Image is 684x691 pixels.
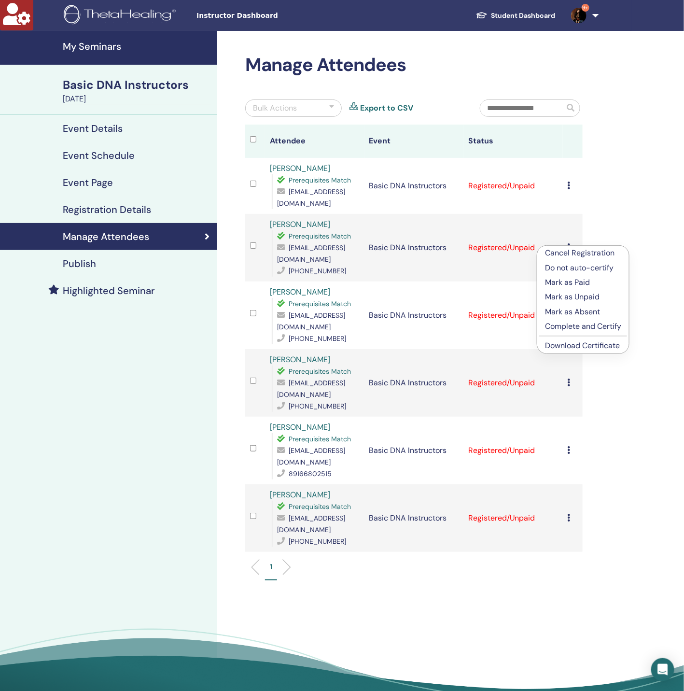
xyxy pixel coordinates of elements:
img: graduation-cap-white.svg [476,11,488,19]
h4: My Seminars [63,41,211,52]
h4: Highlighted Seminar [63,285,155,296]
span: [PHONE_NUMBER] [289,267,346,275]
span: Prerequisites Match [289,502,351,511]
th: Event [364,125,463,158]
a: Student Dashboard [468,7,563,25]
p: Cancel Registration [545,247,621,259]
a: Download Certificate [545,340,620,351]
p: Mark as Unpaid [545,291,621,303]
th: Status [463,125,562,158]
td: Basic DNA Instructors [364,214,463,282]
h2: Manage Attendees [245,54,583,76]
h4: Event Details [63,123,123,134]
a: Basic DNA Instructors[DATE] [57,77,217,105]
h4: Registration Details [63,204,151,215]
span: 89166802515 [289,469,332,478]
td: Basic DNA Instructors [364,158,463,214]
span: [EMAIL_ADDRESS][DOMAIN_NAME] [277,243,345,264]
span: 9+ [582,4,589,12]
span: Prerequisites Match [289,435,351,443]
p: 1 [270,562,272,572]
td: Basic DNA Instructors [364,349,463,417]
p: Do not auto-certify [545,262,621,274]
span: Prerequisites Match [289,176,351,184]
div: Basic DNA Instructors [63,77,211,93]
div: Bulk Actions [253,102,297,114]
a: [PERSON_NAME] [270,163,330,173]
span: [EMAIL_ADDRESS][DOMAIN_NAME] [277,379,345,399]
td: Basic DNA Instructors [364,484,463,552]
span: Prerequisites Match [289,299,351,308]
a: [PERSON_NAME] [270,287,330,297]
td: Basic DNA Instructors [364,417,463,484]
img: default.jpg [571,8,586,23]
p: Complete and Certify [545,321,621,332]
th: Attendee [265,125,364,158]
span: [PHONE_NUMBER] [289,537,346,546]
span: Prerequisites Match [289,367,351,376]
span: [PHONE_NUMBER] [289,334,346,343]
a: [PERSON_NAME] [270,490,330,500]
p: Mark as Paid [545,277,621,288]
p: Mark as Absent [545,306,621,318]
span: Prerequisites Match [289,232,351,240]
h4: Publish [63,258,96,269]
span: [EMAIL_ADDRESS][DOMAIN_NAME] [277,446,345,466]
span: [PHONE_NUMBER] [289,402,346,410]
span: Instructor Dashboard [196,11,341,21]
span: [EMAIL_ADDRESS][DOMAIN_NAME] [277,514,345,534]
td: Basic DNA Instructors [364,282,463,349]
h4: Event Schedule [63,150,135,161]
h4: Manage Attendees [63,231,149,242]
a: [PERSON_NAME] [270,219,330,229]
h4: Event Page [63,177,113,188]
div: Open Intercom Messenger [651,658,674,681]
img: logo.png [64,5,179,27]
span: [EMAIL_ADDRESS][DOMAIN_NAME] [277,311,345,331]
div: [DATE] [63,93,211,105]
span: [EMAIL_ADDRESS][DOMAIN_NAME] [277,187,345,208]
a: [PERSON_NAME] [270,422,330,432]
a: Export to CSV [360,102,413,114]
a: [PERSON_NAME] [270,354,330,365]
